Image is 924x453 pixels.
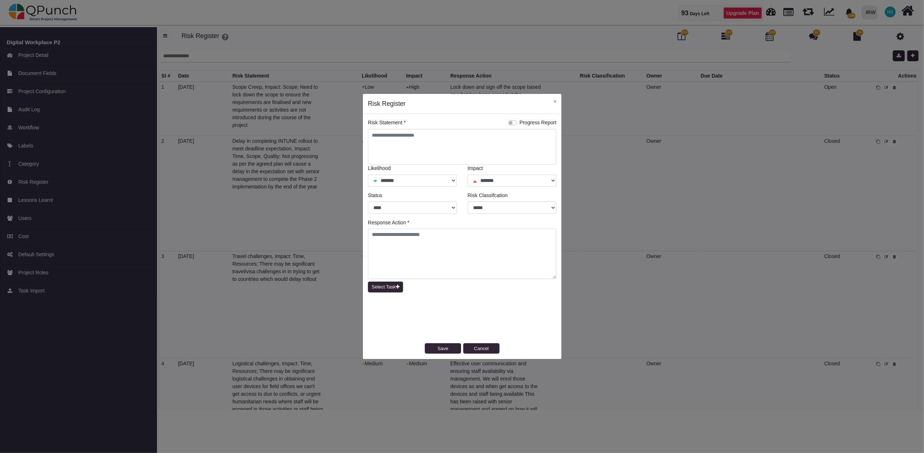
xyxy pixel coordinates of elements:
h5: Risk Register [368,99,406,108]
legend: Risk Classifcation [468,192,556,201]
button: Save [425,343,461,354]
legend: Response Action * [368,219,556,229]
label: Progress Report [519,119,556,126]
button: Cancel [463,343,500,354]
button: Close [548,94,562,109]
legend: Likelihood [368,165,457,174]
label: Risk Statement * [368,119,406,126]
legend: Status [368,192,457,201]
legend: Impact [468,165,556,174]
button: Select Task [368,282,403,292]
